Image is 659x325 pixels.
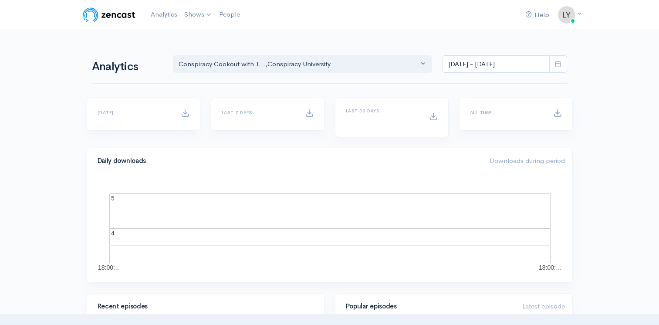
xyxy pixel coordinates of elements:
[346,303,512,310] h4: Popular episodes
[81,6,137,24] img: ZenCast Logo
[111,195,115,202] text: 5
[98,110,170,115] h6: [DATE]
[490,156,567,165] span: Downloads during period:
[98,303,308,310] h4: Recent episodes
[216,5,243,24] a: People
[346,108,419,113] h6: Last 30 days
[443,55,550,73] input: analytics date range selector
[111,230,115,237] text: 4
[522,302,567,310] span: Latest episode:
[173,55,433,73] button: Conspiracy Cookout with T..., Conspiracy University
[98,264,121,271] text: 18:00:…
[98,185,562,272] svg: A chart.
[522,6,553,24] a: Help
[539,264,562,271] text: 18:00:…
[147,5,181,24] a: Analytics
[92,61,162,73] h1: Analytics
[222,110,294,115] h6: Last 7 days
[470,110,543,115] h6: All time
[179,59,419,69] div: Conspiracy Cookout with T... , Conspiracy University
[181,5,216,24] a: Shows
[558,6,575,24] img: ...
[98,157,479,165] h4: Daily downloads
